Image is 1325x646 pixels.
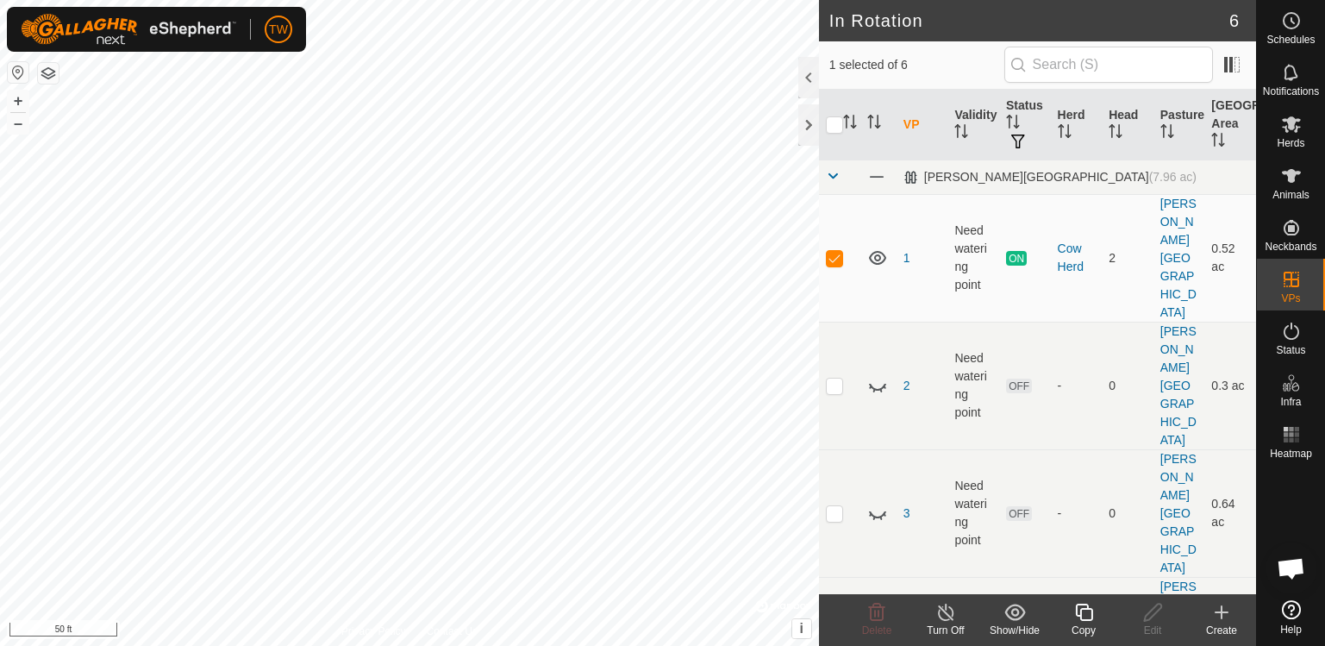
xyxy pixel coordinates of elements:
td: 0 [1102,322,1153,449]
td: Need watering point [947,322,999,449]
p-sorticon: Activate to sort [954,127,968,141]
span: OFF [1006,506,1032,521]
a: 3 [903,506,910,520]
td: 0.3 ac [1204,322,1256,449]
span: (7.96 ac) [1149,170,1197,184]
td: 0 [1102,449,1153,577]
a: 1 [903,251,910,265]
td: 2 [1102,194,1153,322]
span: Herds [1277,138,1304,148]
p-sorticon: Activate to sort [867,117,881,131]
span: Delete [862,624,892,637]
div: Open chat [1266,543,1317,594]
div: Copy [1049,623,1118,638]
span: Infra [1280,397,1301,407]
div: [PERSON_NAME][GEOGRAPHIC_DATA] [903,170,1197,185]
div: Create [1187,623,1256,638]
button: – [8,113,28,134]
th: Herd [1051,90,1103,160]
div: - [1058,377,1096,395]
a: Contact Us [427,624,478,639]
p-sorticon: Activate to sort [1058,127,1072,141]
th: [GEOGRAPHIC_DATA] Area [1204,90,1256,160]
td: 0.64 ac [1204,449,1256,577]
a: Privacy Policy [341,624,406,639]
p-sorticon: Activate to sort [843,117,857,131]
span: Help [1280,624,1302,635]
span: i [800,621,803,636]
td: Need watering point [947,449,999,577]
span: Schedules [1266,34,1315,45]
span: Notifications [1263,86,1319,97]
input: Search (S) [1004,47,1213,83]
div: Show/Hide [980,623,1049,638]
a: [PERSON_NAME][GEOGRAPHIC_DATA] [1160,324,1197,447]
td: 0.52 ac [1204,194,1256,322]
th: Status [999,90,1051,160]
span: Animals [1272,190,1309,200]
div: Turn Off [911,623,980,638]
span: Heatmap [1270,448,1312,459]
button: i [792,619,811,638]
a: 2 [903,379,910,392]
button: Map Layers [38,63,59,84]
img: Gallagher Logo [21,14,236,45]
button: + [8,91,28,111]
div: Cow Herd [1058,240,1096,276]
span: Status [1276,345,1305,355]
button: Reset Map [8,62,28,83]
td: Need watering point [947,194,999,322]
th: Validity [947,90,999,160]
a: [PERSON_NAME][GEOGRAPHIC_DATA] [1160,452,1197,574]
th: Head [1102,90,1153,160]
span: 6 [1229,8,1239,34]
p-sorticon: Activate to sort [1006,117,1020,131]
a: [PERSON_NAME][GEOGRAPHIC_DATA] [1160,197,1197,319]
span: TW [269,21,288,39]
th: Pasture [1153,90,1205,160]
span: ON [1006,251,1027,266]
th: VP [897,90,948,160]
span: VPs [1281,293,1300,304]
p-sorticon: Activate to sort [1109,127,1122,141]
div: Edit [1118,623,1187,638]
span: 1 selected of 6 [829,56,1004,74]
h2: In Rotation [829,10,1229,31]
p-sorticon: Activate to sort [1160,127,1174,141]
div: - [1058,505,1096,523]
p-sorticon: Activate to sort [1211,135,1225,149]
span: OFF [1006,379,1032,393]
a: Help [1257,593,1325,642]
span: Neckbands [1265,241,1316,252]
